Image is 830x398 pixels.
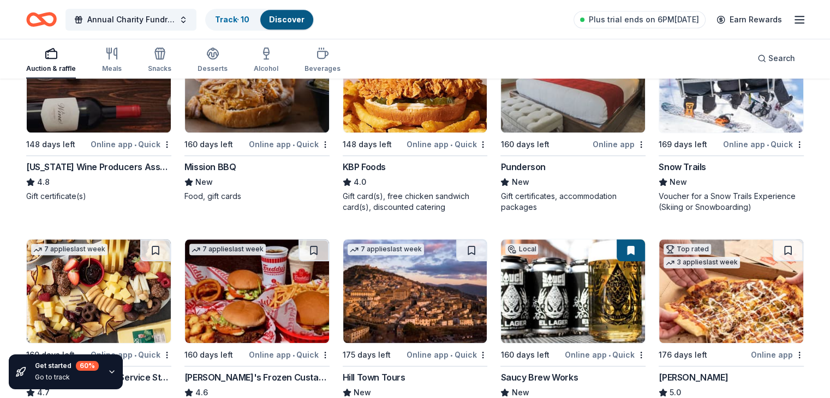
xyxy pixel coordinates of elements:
span: • [450,351,452,359]
div: Beverages [304,64,341,73]
div: 3 applies last week [664,257,740,268]
img: Image for Punderson [501,29,645,132]
div: Get started [35,361,99,371]
span: Annual Charity Fundraiser [87,13,175,26]
div: 7 applies last week [31,244,108,255]
div: 169 days left [659,138,707,151]
div: Online app [751,348,804,361]
div: Snow Trails [659,160,706,173]
div: Online app [593,137,646,151]
a: Plus trial ends on 6PM[DATE] [574,11,706,28]
span: • [292,351,295,359]
div: Snacks [148,64,171,73]
div: 7 applies last week [348,244,424,255]
div: 7 applies last week [189,244,266,255]
div: Online app Quick [407,348,487,361]
div: Desserts [198,64,228,73]
span: • [767,140,769,149]
div: 60 % [76,361,99,371]
button: Alcohol [254,43,278,79]
button: Meals [102,43,122,79]
div: Online app Quick [407,137,487,151]
button: Annual Charity Fundraiser [65,9,196,31]
div: Punderson [500,160,545,173]
a: Track· 10 [215,15,249,24]
span: New [195,176,213,189]
span: 4.8 [37,176,50,189]
button: Desserts [198,43,228,79]
img: Image for Ohio Wine Producers Association [27,29,171,132]
img: Image for Casey's [659,239,803,343]
div: 160 days left [184,138,233,151]
div: Auction & raffle [26,64,76,73]
a: Discover [269,15,304,24]
img: Image for Mission BBQ [185,29,329,132]
span: Plus trial ends on 6PM[DATE] [589,13,699,26]
div: 148 days left [26,138,75,151]
div: Gift certificate(s) [26,191,171,202]
span: • [608,351,611,359]
a: Home [26,7,57,32]
div: Meals [102,64,122,73]
div: Online app Quick [91,137,171,151]
div: [US_STATE] Wine Producers Association [26,160,171,173]
span: • [450,140,452,149]
div: [PERSON_NAME]'s Frozen Custard & Steakburgers [184,371,330,384]
span: New [511,176,529,189]
div: Gift card(s), free chicken sandwich card(s), discounted catering [343,191,488,213]
div: Go to track [35,373,99,382]
span: 4.0 [354,176,366,189]
div: 160 days left [500,138,549,151]
span: • [292,140,295,149]
button: Search [749,47,804,69]
a: Image for KBP Foods4 applieslast week148 days leftOnline app•QuickKBP Foods4.0Gift card(s), free ... [343,28,488,213]
div: Mission BBQ [184,160,236,173]
button: Track· 10Discover [205,9,314,31]
span: New [670,176,687,189]
div: Online app Quick [565,348,646,361]
div: 176 days left [659,348,707,361]
div: [PERSON_NAME] [659,371,728,384]
div: 148 days left [343,138,392,151]
div: Online app Quick [249,137,330,151]
button: Auction & raffle [26,43,76,79]
a: Earn Rewards [710,10,789,29]
button: Snacks [148,43,171,79]
div: Saucy Brew Works [500,371,578,384]
div: KBP Foods [343,160,386,173]
img: Image for Hill Town Tours [343,239,487,343]
span: Search [768,52,795,65]
img: Image for Snow Trails [659,29,803,132]
div: Hill Town Tours [343,371,405,384]
div: Local [505,244,538,255]
div: Food, gift cards [184,191,330,202]
div: Top rated [664,244,711,255]
div: 160 days left [500,348,549,361]
div: Voucher for a Snow Trails Experience (Skiing or Snowboarding) [659,191,804,213]
img: Image for Saucy Brew Works [501,239,645,343]
img: Image for Freddy's Frozen Custard & Steakburgers [185,239,329,343]
a: Image for Mission BBQ7 applieslast week160 days leftOnline app•QuickMission BBQNewFood, gift cards [184,28,330,202]
div: Gift certificates, accommodation packages [500,191,646,213]
img: Image for KBP Foods [343,29,487,132]
button: Beverages [304,43,341,79]
a: Image for PundersonLocal160 days leftOnline appPundersonNewGift certificates, accommodation packages [500,28,646,213]
div: 175 days left [343,348,391,361]
div: 160 days left [184,348,233,361]
img: Image for Gordon Food Service Store [27,239,171,343]
a: Image for Ohio Wine Producers AssociationTop ratedLocal148 days leftOnline app•Quick[US_STATE] Wi... [26,28,171,202]
span: • [134,140,136,149]
a: Image for Snow Trails1 applylast weekLocal169 days leftOnline app•QuickSnow TrailsNewVoucher for ... [659,28,804,213]
div: Online app Quick [249,348,330,361]
div: Alcohol [254,64,278,73]
div: Online app Quick [723,137,804,151]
